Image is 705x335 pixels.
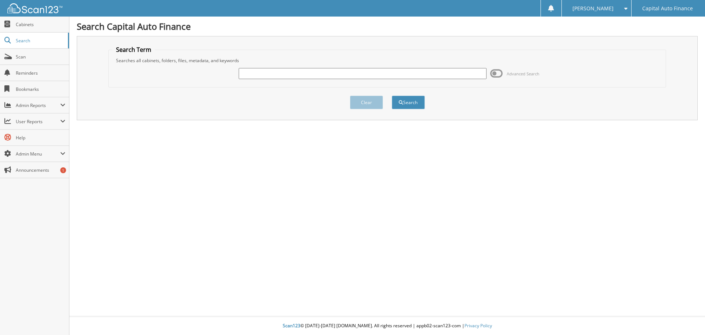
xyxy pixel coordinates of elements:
[112,46,155,54] legend: Search Term
[60,167,66,173] div: 1
[112,57,662,64] div: Searches all cabinets, folders, files, metadata, and keywords
[350,96,383,109] button: Clear
[16,54,65,60] span: Scan
[16,167,65,173] span: Announcements
[77,20,698,32] h1: Search Capital Auto Finance
[16,118,60,125] span: User Reports
[16,21,65,28] span: Cabinets
[464,322,492,329] a: Privacy Policy
[16,86,65,92] span: Bookmarks
[642,6,693,11] span: Capital Auto Finance
[392,96,425,109] button: Search
[16,135,65,141] span: Help
[16,38,64,44] span: Search
[69,317,705,335] div: © [DATE]-[DATE] [DOMAIN_NAME]. All rights reserved | appb02-scan123-com |
[572,6,614,11] span: [PERSON_NAME]
[7,3,62,13] img: scan123-logo-white.svg
[507,71,539,76] span: Advanced Search
[16,70,65,76] span: Reminders
[16,151,60,157] span: Admin Menu
[283,322,300,329] span: Scan123
[16,102,60,108] span: Admin Reports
